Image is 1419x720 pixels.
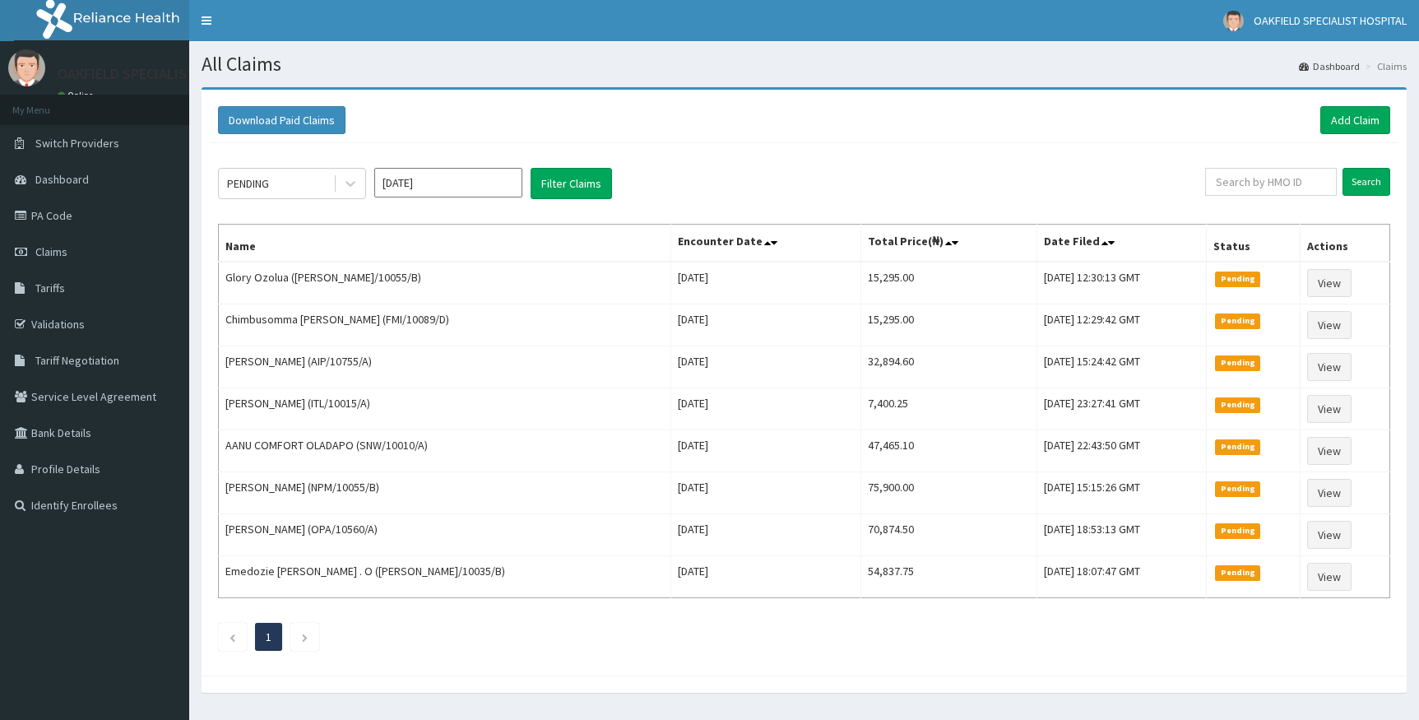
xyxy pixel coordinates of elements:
td: [DATE] [670,514,860,556]
td: [DATE] [670,556,860,598]
td: [DATE] 18:53:13 GMT [1036,514,1206,556]
li: Claims [1361,59,1407,73]
span: Pending [1215,397,1260,412]
span: OAKFIELD SPECIALIST HOSPITAL [1254,13,1407,28]
a: Dashboard [1299,59,1360,73]
td: [DATE] 15:15:26 GMT [1036,472,1206,514]
a: View [1307,479,1352,507]
td: 7,400.25 [860,388,1036,430]
th: Date Filed [1036,225,1206,262]
p: OAKFIELD SPECIALIST HOSPITAL [58,67,263,81]
span: Pending [1215,439,1260,454]
a: Page 1 is your current page [266,629,271,644]
th: Total Price(₦) [860,225,1036,262]
td: [DATE] 15:24:42 GMT [1036,346,1206,388]
td: 47,465.10 [860,430,1036,472]
a: Previous page [229,629,236,644]
td: 54,837.75 [860,556,1036,598]
td: [PERSON_NAME] (NPM/10055/B) [219,472,671,514]
td: 15,295.00 [860,262,1036,304]
a: View [1307,269,1352,297]
a: View [1307,521,1352,549]
span: Pending [1215,481,1260,496]
span: Tariffs [35,281,65,295]
td: [DATE] [670,346,860,388]
span: Pending [1215,272,1260,286]
a: View [1307,353,1352,381]
td: [DATE] [670,472,860,514]
th: Status [1207,225,1300,262]
td: 32,894.60 [860,346,1036,388]
img: User Image [8,49,45,86]
input: Search [1342,168,1390,196]
span: Claims [35,244,67,259]
td: 75,900.00 [860,472,1036,514]
td: [PERSON_NAME] (AIP/10755/A) [219,346,671,388]
a: View [1307,395,1352,423]
div: PENDING [227,175,269,192]
a: View [1307,311,1352,339]
button: Filter Claims [531,168,612,199]
td: [DATE] 12:30:13 GMT [1036,262,1206,304]
button: Download Paid Claims [218,106,345,134]
span: Pending [1215,565,1260,580]
span: Pending [1215,355,1260,370]
td: AANU COMFORT OLADAPO (SNW/10010/A) [219,430,671,472]
span: Tariff Negotiation [35,353,119,368]
td: [DATE] 23:27:41 GMT [1036,388,1206,430]
th: Name [219,225,671,262]
td: Emedozie [PERSON_NAME] . O ([PERSON_NAME]/10035/B) [219,556,671,598]
span: Switch Providers [35,136,119,151]
th: Actions [1300,225,1389,262]
img: User Image [1223,11,1244,31]
th: Encounter Date [670,225,860,262]
td: [DATE] [670,430,860,472]
td: [DATE] 12:29:42 GMT [1036,304,1206,346]
td: 15,295.00 [860,304,1036,346]
span: Pending [1215,523,1260,538]
td: [DATE] 18:07:47 GMT [1036,556,1206,598]
a: View [1307,563,1352,591]
a: View [1307,437,1352,465]
a: Online [58,90,97,101]
a: Next page [301,629,308,644]
td: [DATE] [670,388,860,430]
td: 70,874.50 [860,514,1036,556]
input: Select Month and Year [374,168,522,197]
h1: All Claims [202,53,1407,75]
td: [DATE] 22:43:50 GMT [1036,430,1206,472]
a: Add Claim [1320,106,1390,134]
td: [PERSON_NAME] (ITL/10015/A) [219,388,671,430]
input: Search by HMO ID [1205,168,1337,196]
span: Pending [1215,314,1260,328]
td: Glory Ozolua ([PERSON_NAME]/10055/B) [219,262,671,304]
td: Chimbusomma [PERSON_NAME] (FMI/10089/D) [219,304,671,346]
span: Dashboard [35,172,89,187]
td: [DATE] [670,304,860,346]
td: [DATE] [670,262,860,304]
td: [PERSON_NAME] (OPA/10560/A) [219,514,671,556]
